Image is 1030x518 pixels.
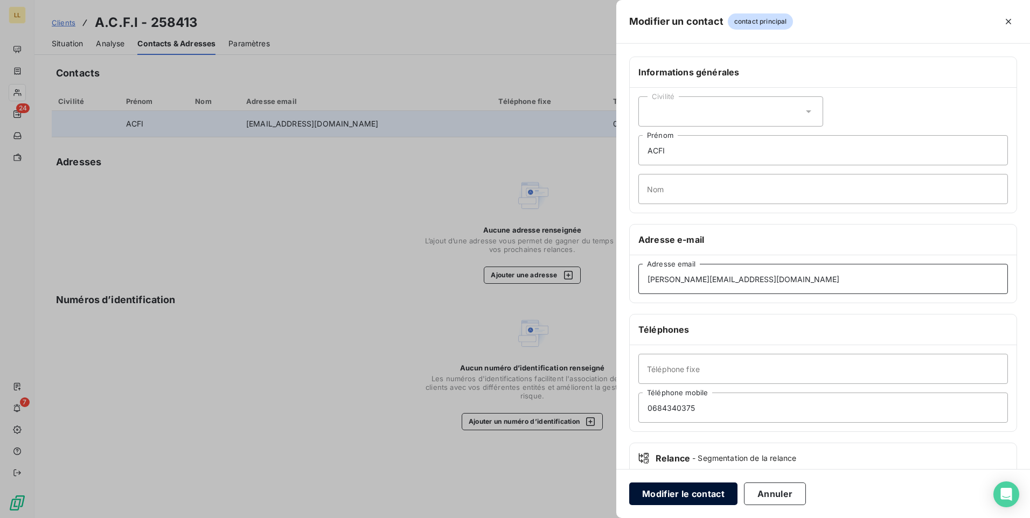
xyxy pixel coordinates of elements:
h5: Modifier un contact [629,14,723,29]
input: placeholder [638,135,1008,165]
h6: Adresse e-mail [638,233,1008,246]
button: Modifier le contact [629,482,737,505]
input: placeholder [638,264,1008,294]
div: Relance [638,452,1008,465]
span: - Segmentation de la relance [692,453,796,464]
h6: Informations générales [638,66,1008,79]
input: placeholder [638,393,1008,423]
h6: Téléphones [638,323,1008,336]
input: placeholder [638,354,1008,384]
div: Open Intercom Messenger [993,481,1019,507]
button: Annuler [744,482,806,505]
span: contact principal [728,13,794,30]
input: placeholder [638,174,1008,204]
